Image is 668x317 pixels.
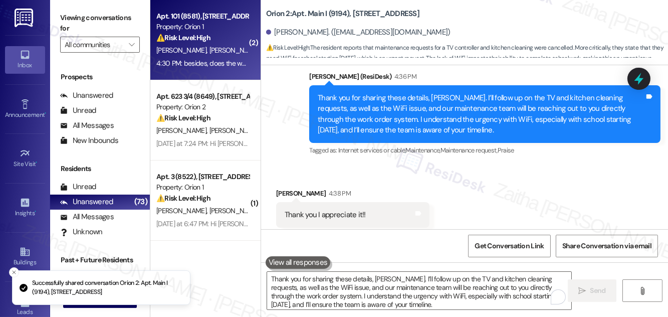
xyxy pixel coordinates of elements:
span: • [36,159,38,166]
div: Apt. 3 (8522), [STREET_ADDRESS] [156,172,249,182]
div: 4:38 PM [326,188,351,199]
div: All Messages [60,120,114,131]
strong: ⚠️ Risk Level: High [156,113,210,122]
a: Buildings [5,243,45,270]
div: Unanswered [60,197,113,207]
div: Apt. 623 3/4 (8649), [STREET_ADDRESS] [156,91,249,102]
div: New Inbounds [60,135,118,146]
i:  [129,41,134,49]
a: Inbox [5,46,45,73]
textarea: To enrich screen reader interactions, please activate Accessibility in Grammarly extension settings [267,272,571,309]
span: Send [590,285,606,296]
div: Thank you I appreciate it!! [285,210,366,220]
label: Viewing conversations for [60,10,140,37]
div: [PERSON_NAME]. ([EMAIL_ADDRESS][DOMAIN_NAME]) [266,27,451,38]
a: Site Visit • [5,145,45,172]
div: Property: Orion 2 [156,102,249,112]
div: Unread [60,182,96,192]
strong: ⚠️ Risk Level: High [266,44,309,52]
input: All communities [65,37,124,53]
button: Send [568,279,616,302]
div: Residents [50,164,150,174]
div: Property: Orion 1 [156,182,249,193]
button: Close toast [9,267,19,277]
i:  [578,287,586,295]
div: Unknown [60,227,103,237]
div: [PERSON_NAME] [276,188,429,202]
strong: ⚠️ Risk Level: High [156,194,210,203]
div: Unanswered [60,90,113,101]
div: Thank you for sharing these details, [PERSON_NAME]. I’ll follow up on the TV and kitchen cleaning... [318,93,644,136]
div: Apt. 101 (8581), [STREET_ADDRESS] [156,11,249,22]
strong: ⚠️ Risk Level: High [156,33,210,42]
div: [PERSON_NAME] (ResiDesk) [309,71,660,85]
i:  [638,287,646,295]
span: Praise [498,146,514,154]
div: Tagged as: [309,143,660,157]
div: Past + Future Residents [50,255,150,265]
span: [PERSON_NAME] [209,206,263,215]
span: Maintenance , [406,146,440,154]
img: ResiDesk Logo [15,9,35,27]
div: (73) [132,194,150,210]
span: Share Conversation via email [562,241,651,251]
p: Successfully shared conversation Orion 2: Apt. Main I (9194), [STREET_ADDRESS] [32,279,182,296]
span: [PERSON_NAME] [156,206,209,215]
span: Maintenance request , [440,146,498,154]
div: 4:30 PM: besides, does the work system mean the appofoli system? where can i get the contact from... [156,59,494,68]
span: [PERSON_NAME][GEOGRAPHIC_DATA] [209,46,323,55]
span: Internet services or cable , [338,146,405,154]
div: Prospects [50,72,150,82]
span: [PERSON_NAME] [156,126,209,135]
div: Property: Orion 1 [156,22,249,32]
button: Get Conversation Link [468,235,550,257]
span: Get Conversation Link [475,241,544,251]
span: • [45,110,46,117]
span: : The resident reports that maintenance requests for a TV controller and kitchen cleaning were ca... [266,43,668,64]
a: Insights • [5,194,45,221]
span: • [35,208,36,215]
button: Share Conversation via email [556,235,658,257]
div: All Messages [60,212,114,222]
span: [PERSON_NAME] [209,126,260,135]
div: Unread [60,105,96,116]
b: Orion 2: Apt. Main I (9194), [STREET_ADDRESS] [266,9,419,19]
span: [PERSON_NAME] [156,46,209,55]
div: 4:36 PM [392,71,416,82]
div: Tagged as: [276,228,429,242]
